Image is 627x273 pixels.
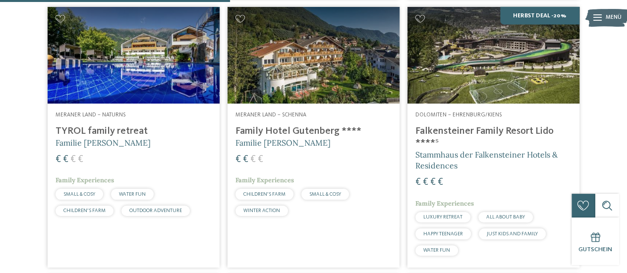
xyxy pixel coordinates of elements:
[48,7,220,104] img: Familien Wellness Residence Tyrol ****
[415,125,571,149] h4: Falkensteiner Family Resort Lido ****ˢ
[258,155,263,164] span: €
[578,246,612,253] span: Gutschein
[48,7,220,268] a: Familienhotels gesucht? Hier findet ihr die besten! Meraner Land – Naturns TYROL family retreat F...
[235,176,294,184] span: Family Experiences
[407,7,579,268] a: Familienhotels gesucht? Hier findet ihr die besten! Herbst Deal -20% Dolomiten – Ehrenburg/Kiens ...
[235,138,331,148] span: Familie [PERSON_NAME]
[235,155,241,164] span: €
[309,192,341,197] span: SMALL & COSY
[486,215,525,219] span: ALL ABOUT BABY
[415,150,558,170] span: Stammhaus der Falkensteiner Hotels & Residences
[63,208,106,213] span: CHILDREN’S FARM
[243,155,248,164] span: €
[423,248,450,253] span: WATER FUN
[228,7,399,268] a: Familienhotels gesucht? Hier findet ihr die besten! Meraner Land – Schenna Family Hotel Gutenberg...
[56,176,114,184] span: Family Experiences
[243,208,280,213] span: WINTER ACTION
[63,192,95,197] span: SMALL & COSY
[243,192,285,197] span: CHILDREN’S FARM
[423,231,463,236] span: HAPPY TEENAGER
[129,208,182,213] span: OUTDOOR ADVENTURE
[430,177,436,187] span: €
[407,7,579,104] img: Familienhotels gesucht? Hier findet ihr die besten!
[56,112,125,118] span: Meraner Land – Naturns
[63,155,68,164] span: €
[119,192,146,197] span: WATER FUN
[423,215,462,219] span: LUXURY RETREAT
[70,155,76,164] span: €
[235,112,306,118] span: Meraner Land – Schenna
[228,7,399,104] img: Family Hotel Gutenberg ****
[56,155,61,164] span: €
[438,177,443,187] span: €
[250,155,256,164] span: €
[78,155,83,164] span: €
[415,112,502,118] span: Dolomiten – Ehrenburg/Kiens
[415,199,474,208] span: Family Experiences
[56,138,151,148] span: Familie [PERSON_NAME]
[415,177,421,187] span: €
[487,231,538,236] span: JUST KIDS AND FAMILY
[56,125,212,137] h4: TYROL family retreat
[235,125,392,137] h4: Family Hotel Gutenberg ****
[571,218,619,265] a: Gutschein
[423,177,428,187] span: €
